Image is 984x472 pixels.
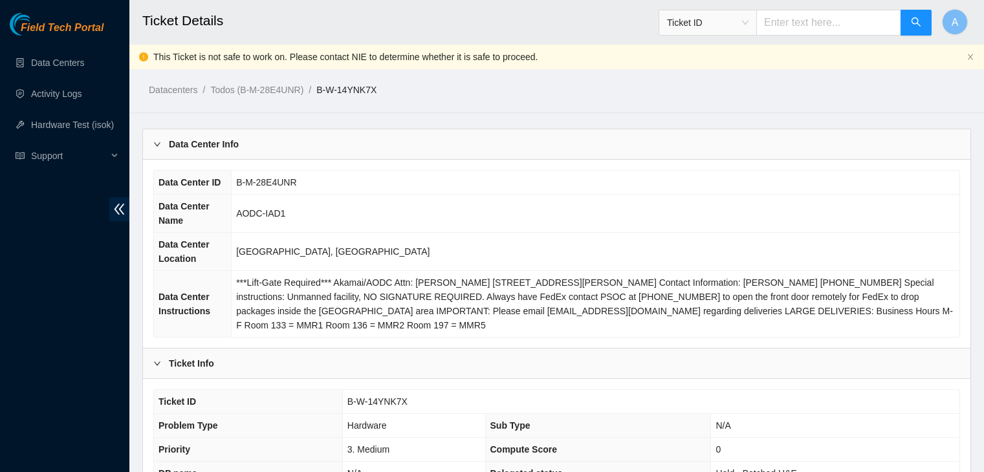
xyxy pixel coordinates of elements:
[667,13,749,32] span: Ticket ID
[901,10,932,36] button: search
[10,13,65,36] img: Akamai Technologies
[911,17,921,29] span: search
[159,239,210,264] span: Data Center Location
[347,396,408,407] span: B-W-14YNK7X
[159,177,221,188] span: Data Center ID
[31,120,114,130] a: Hardware Test (isok)
[31,58,84,68] a: Data Centers
[490,420,530,431] span: Sub Type
[236,208,285,219] span: AODC-IAD1
[967,53,974,61] button: close
[202,85,205,95] span: /
[159,396,196,407] span: Ticket ID
[316,85,377,95] a: B-W-14YNK7X
[31,89,82,99] a: Activity Logs
[10,23,104,40] a: Akamai TechnologiesField Tech Portal
[756,10,901,36] input: Enter text here...
[159,292,210,316] span: Data Center Instructions
[716,444,721,455] span: 0
[347,420,387,431] span: Hardware
[236,246,430,257] span: [GEOGRAPHIC_DATA], [GEOGRAPHIC_DATA]
[109,197,129,221] span: double-left
[490,444,557,455] span: Compute Score
[153,140,161,148] span: right
[236,277,953,330] span: ***Lift-Gate Required*** Akamai/AODC Attn: [PERSON_NAME] [STREET_ADDRESS][PERSON_NAME] Contact In...
[942,9,968,35] button: A
[143,349,970,378] div: Ticket Info
[347,444,389,455] span: 3. Medium
[153,359,161,367] span: right
[159,444,190,455] span: Priority
[210,85,303,95] a: Todos (B-M-28E4UNR)
[159,201,210,226] span: Data Center Name
[952,14,959,30] span: A
[236,177,296,188] span: B-M-28E4UNR
[149,85,197,95] a: Datacenters
[16,151,25,160] span: read
[21,22,104,34] span: Field Tech Portal
[159,420,218,431] span: Problem Type
[716,420,730,431] span: N/A
[31,143,107,169] span: Support
[309,85,311,95] span: /
[169,137,239,151] b: Data Center Info
[143,129,970,159] div: Data Center Info
[169,356,214,370] b: Ticket Info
